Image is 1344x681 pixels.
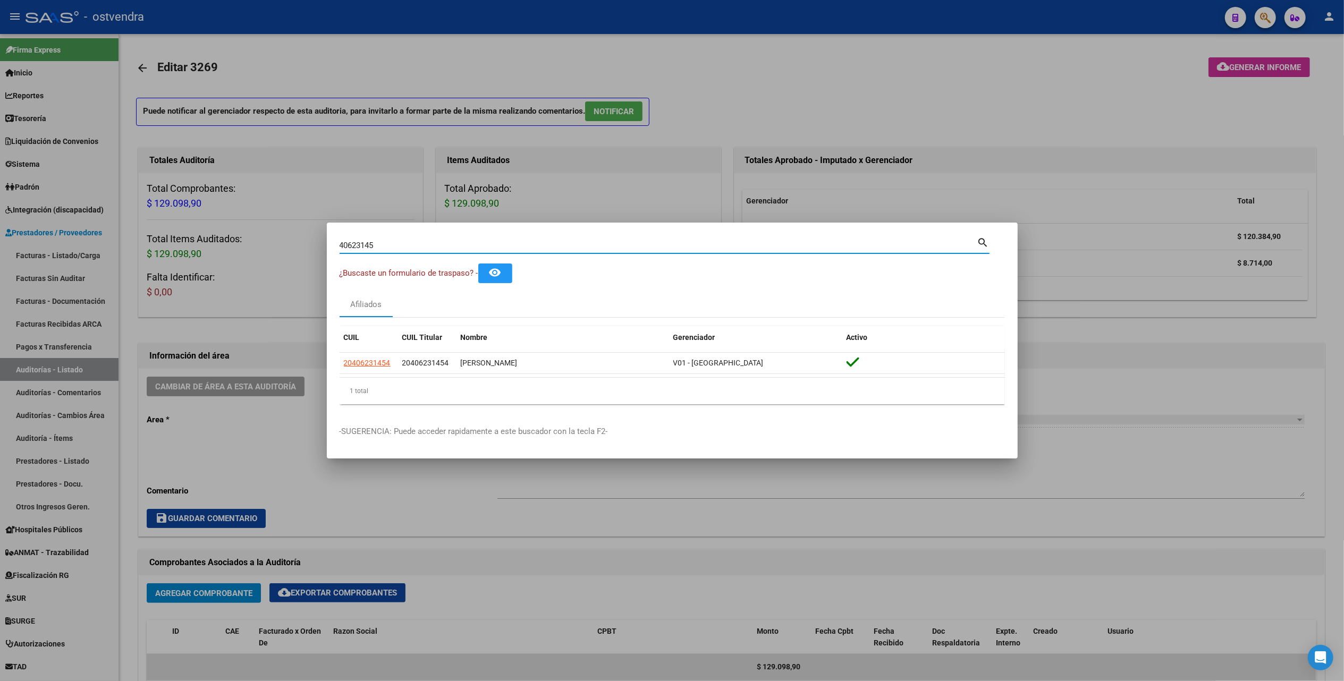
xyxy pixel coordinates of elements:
[344,359,391,367] span: 20406231454
[402,333,443,342] span: CUIL Titular
[340,326,398,349] datatable-header-cell: CUIL
[842,326,1005,349] datatable-header-cell: Activo
[461,333,488,342] span: Nombre
[344,333,360,342] span: CUIL
[398,326,457,349] datatable-header-cell: CUIL Titular
[1308,645,1333,670] div: Open Intercom Messenger
[977,235,990,248] mat-icon: search
[340,425,1005,438] p: -SUGERENCIA: Puede acceder rapidamente a este buscador con la tecla F2-
[402,359,449,367] span: 20406231454
[461,357,665,369] div: [PERSON_NAME]
[673,359,764,367] span: V01 - [GEOGRAPHIC_DATA]
[847,333,868,342] span: Activo
[457,326,669,349] datatable-header-cell: Nombre
[340,378,1005,404] div: 1 total
[340,268,478,278] span: ¿Buscaste un formulario de traspaso? -
[350,299,382,311] div: Afiliados
[669,326,842,349] datatable-header-cell: Gerenciador
[489,266,502,279] mat-icon: remove_red_eye
[673,333,715,342] span: Gerenciador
